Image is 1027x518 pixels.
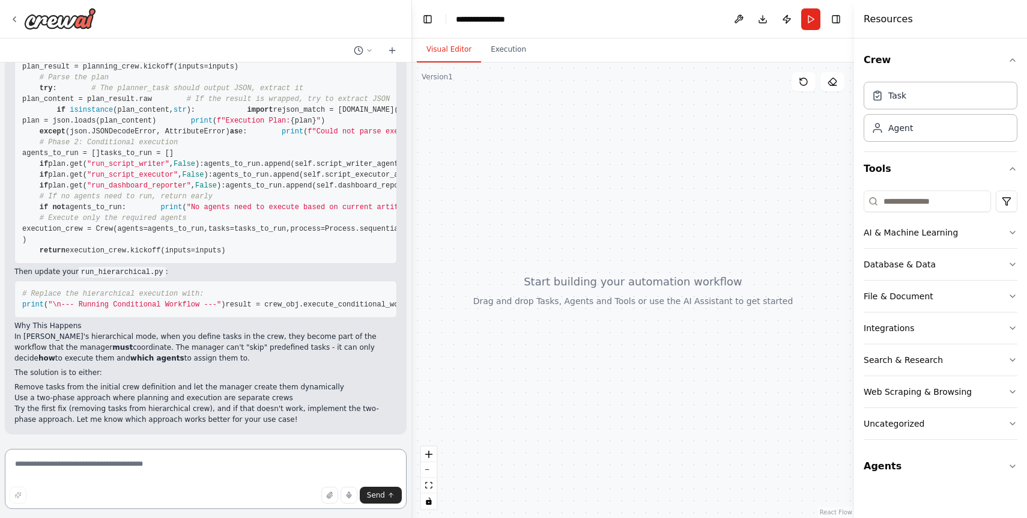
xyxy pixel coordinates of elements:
[360,487,402,504] button: Send
[40,214,187,222] span: # Execute only the required agents
[481,37,536,62] button: Execution
[14,403,397,425] p: Try the first fix (removing tasks from hierarchical crew), and if that doesn't work, implement th...
[225,181,455,190] span: agents_to_run.append(self.dashboard_reporter_agent())
[191,181,195,190] span: ,
[383,43,402,58] button: Start a new chat
[117,225,208,233] span: agents=agents_to_run,
[24,8,96,29] img: Logo
[864,408,1017,439] button: Uncategorized
[307,127,450,136] span: f"Could not parse execution plan:
[40,127,65,136] span: except
[213,117,217,125] span: (
[113,106,174,114] span: (plan_content,
[191,117,213,125] span: print
[225,300,459,309] span: result = crew_obj.execute_conditional_workflow(inputs)
[421,446,437,509] div: React Flow controls
[169,160,174,168] span: ,
[864,227,958,239] div: AI & Machine Learning
[864,152,1017,186] button: Tools
[421,462,437,478] button: zoom out
[65,203,126,212] span: agents_to_run:
[341,487,357,504] button: Click to speak your automation idea
[14,392,397,403] li: Use a two-phase approach where planning and execution are separate crews
[40,138,178,147] span: # Phase 2: Conditional execution
[204,160,411,168] span: agents_to_run.append(self.script_writer_agent())
[182,203,186,212] span: (
[38,354,55,362] strong: how
[864,312,1017,344] button: Integrations
[422,72,453,82] div: Version 1
[303,127,307,136] span: (
[79,267,166,278] code: run_hierarchical.py
[888,90,906,102] div: Task
[864,418,924,430] div: Uncategorized
[864,43,1017,77] button: Crew
[828,11,844,28] button: Hide right sidebar
[864,77,1017,151] div: Crew
[40,192,213,201] span: # If no agents need to run, return early
[44,300,48,309] span: (
[417,37,481,62] button: Visual Editor
[864,386,972,398] div: Web Scraping & Browsing
[282,106,398,114] span: json_match = [DOMAIN_NAME](
[48,181,87,190] span: plan.get(
[182,171,204,179] span: False
[208,225,291,233] span: tasks=tasks_to_run,
[87,181,191,190] span: "run_dashboard_reporter"
[321,487,338,504] button: Upload files
[421,493,437,509] button: toggle interactivity
[14,331,397,364] p: In [PERSON_NAME]'s hierarchical mode, when you define tasks in the crew, they become part of the ...
[22,290,204,298] span: # Replace the hierarchical execution with:
[864,344,1017,376] button: Search & Research
[22,95,152,103] span: plan_content = plan_result.raw
[864,354,943,366] div: Search & Research
[52,203,65,212] span: not
[48,171,87,179] span: plan.get(
[40,73,109,82] span: # Parse the plan
[321,117,325,125] span: )
[22,300,44,309] span: print
[217,117,290,125] span: f"Execution Plan:
[40,246,65,255] span: return
[888,122,913,134] div: Agent
[100,149,174,157] span: tasks_to_run = []
[291,225,407,233] span: process=Process.sequential,
[174,106,187,114] span: str
[22,62,238,71] span: plan_result = planning_crew.kickoff(inputs=inputs)
[14,320,397,331] h2: Why This Happens
[238,127,247,136] span: e:
[230,127,238,136] span: as
[247,106,273,114] span: import
[221,300,225,309] span: )
[65,246,225,255] span: execution_crew.kickoff(inputs=inputs)
[87,171,178,179] span: "run_script_executor"
[864,449,1017,483] button: Agents
[864,258,936,270] div: Database & Data
[52,84,56,93] span: :
[22,149,100,157] span: agents_to_run = []
[160,203,182,212] span: print
[419,11,436,28] button: Hide left sidebar
[65,127,230,136] span: (json.JSONDecodeError, AttributeError)
[112,343,133,352] strong: must
[456,13,518,25] nav: breadcrumb
[14,266,397,277] p: Then update your :
[187,106,195,114] span: ):
[178,171,182,179] span: ,
[174,160,195,168] span: False
[864,376,1017,407] button: Web Scraping & Browsing
[273,106,282,114] span: re
[22,236,26,244] span: )
[40,160,48,168] span: if
[864,217,1017,248] button: AI & Machine Learning
[864,12,913,26] h4: Resources
[820,509,852,516] a: React Flow attribution
[864,249,1017,280] button: Database & Data
[367,490,385,500] span: Send
[864,322,914,334] div: Integrations
[14,367,397,378] p: The solution is to either:
[187,203,425,212] span: "No agents need to execute based on current artifacts."
[87,160,169,168] span: "run_script_writer"
[22,225,117,233] span: execution_crew = Crew(
[40,181,48,190] span: if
